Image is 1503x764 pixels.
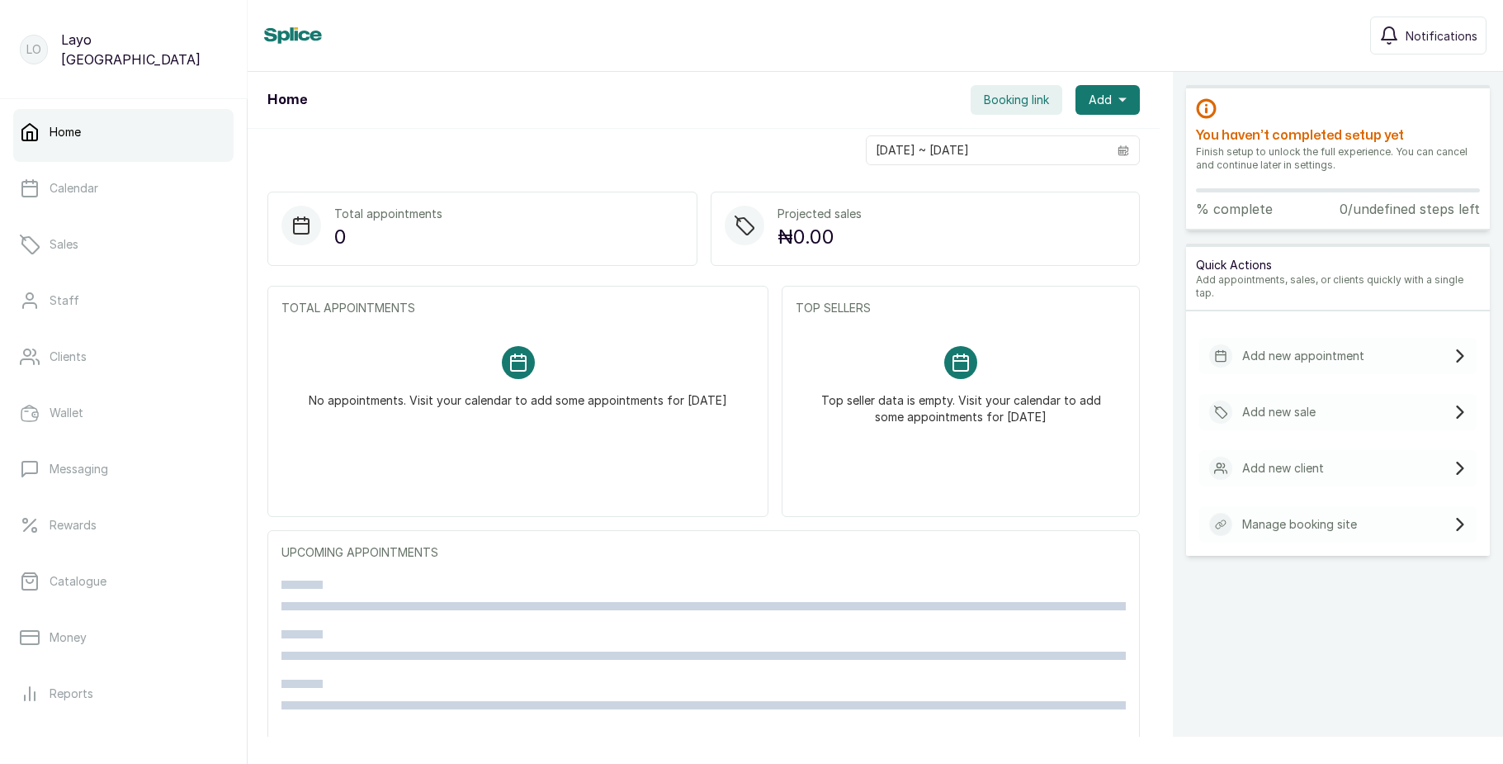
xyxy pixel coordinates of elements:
p: Sales [50,236,78,253]
p: Wallet [50,405,83,421]
p: Catalogue [50,573,106,590]
a: Wallet [13,390,234,436]
p: TOP SELLERS [796,300,1126,316]
button: Notifications [1370,17,1486,55]
p: ₦0.00 [777,222,862,252]
a: Messaging [13,446,234,492]
p: 0 [334,222,442,252]
a: Rewards [13,502,234,548]
a: Staff [13,278,234,324]
button: Add [1075,85,1140,115]
p: % complete [1196,199,1273,219]
p: Projected sales [777,206,862,222]
p: Rewards [50,517,97,534]
p: Reports [50,686,93,702]
p: Layo [GEOGRAPHIC_DATA] [61,30,227,69]
a: Sales [13,221,234,268]
p: Finish setup to unlock the full experience. You can cancel and continue later in settings. [1196,145,1480,172]
p: Add new appointment [1242,348,1364,364]
p: Calendar [50,180,98,197]
p: Messaging [50,461,108,477]
button: Booking link [971,85,1062,115]
p: 0/undefined steps left [1340,199,1480,219]
a: Reports [13,671,234,717]
p: Home [50,124,81,140]
p: Clients [50,349,87,365]
p: Total appointments [334,206,442,222]
p: Manage booking site [1242,516,1357,533]
p: Add new client [1242,460,1324,477]
a: Money [13,615,234,661]
p: UPCOMING APPOINTMENTS [281,544,1126,561]
span: Booking link [984,92,1049,108]
p: Staff [50,292,79,309]
a: Catalogue [13,558,234,605]
p: Add new sale [1242,404,1316,420]
h2: You haven’t completed setup yet [1196,126,1480,145]
p: Top seller data is empty. Visit your calendar to add some appointments for [DATE] [815,379,1106,425]
input: Select date [867,136,1108,164]
a: Home [13,109,234,155]
a: Clients [13,334,234,380]
p: Money [50,629,87,646]
h1: Home [267,90,307,110]
a: Calendar [13,165,234,211]
p: Quick Actions [1196,257,1480,273]
p: TOTAL APPOINTMENTS [281,300,754,316]
p: Add appointments, sales, or clients quickly with a single tap. [1196,273,1480,300]
span: Add [1089,92,1112,108]
span: Notifications [1406,27,1477,45]
p: LO [26,41,41,58]
svg: calendar [1118,145,1129,156]
p: No appointments. Visit your calendar to add some appointments for [DATE] [309,379,727,409]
